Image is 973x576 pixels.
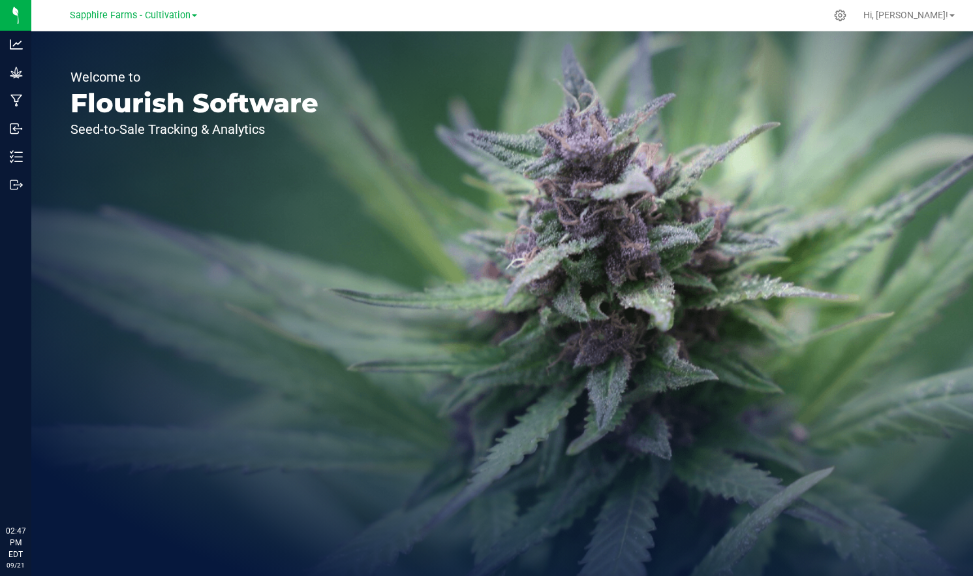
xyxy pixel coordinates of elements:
inline-svg: Inbound [10,122,23,135]
inline-svg: Outbound [10,178,23,191]
span: Hi, [PERSON_NAME]! [863,10,948,20]
div: Manage settings [832,9,848,22]
inline-svg: Analytics [10,38,23,51]
p: 02:47 PM EDT [6,525,25,560]
p: Seed-to-Sale Tracking & Analytics [70,123,318,136]
span: Sapphire Farms - Cultivation [70,10,191,21]
inline-svg: Inventory [10,150,23,163]
p: 09/21 [6,560,25,570]
p: Flourish Software [70,90,318,116]
p: Welcome to [70,71,318,84]
inline-svg: Manufacturing [10,94,23,107]
inline-svg: Grow [10,66,23,79]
